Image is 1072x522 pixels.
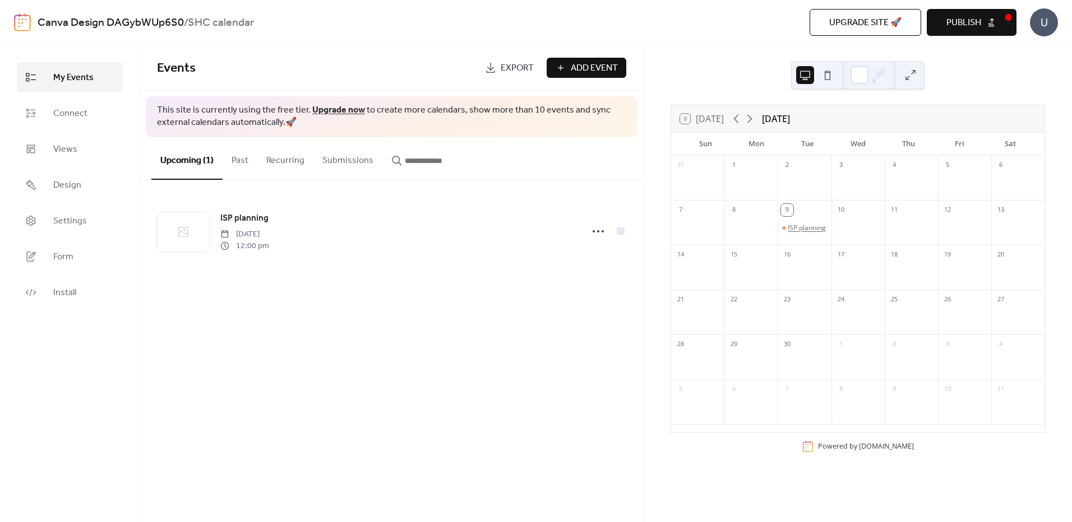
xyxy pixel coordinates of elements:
a: Design [17,170,123,200]
span: Publish [946,16,981,30]
span: Design [53,179,81,192]
div: Sat [985,133,1036,155]
span: Views [53,143,77,156]
a: Install [17,277,123,307]
div: 10 [941,383,954,395]
div: 2 [781,159,793,171]
img: logo [14,13,31,31]
a: Form [17,241,123,272]
a: Views [17,134,123,164]
div: 21 [674,293,687,306]
div: 4 [888,159,900,171]
a: My Events [17,62,123,92]
div: 23 [781,293,793,306]
div: 18 [888,249,900,261]
b: / [184,12,188,34]
div: ISP planning [788,223,826,232]
div: 3 [835,159,847,171]
div: 14 [674,249,687,261]
div: 25 [888,293,900,306]
div: 5 [941,159,954,171]
div: 11 [995,383,1007,395]
div: Wed [833,133,884,155]
div: 27 [995,293,1007,306]
div: 28 [674,338,687,351]
div: Tue [782,133,833,155]
span: Connect [53,107,87,120]
a: ISP planning [220,211,269,226]
div: 6 [995,159,1007,171]
div: 4 [995,338,1007,351]
span: Form [53,250,73,264]
div: 6 [728,383,740,395]
div: 29 [728,338,740,351]
span: Export [501,62,534,75]
div: 5 [674,383,687,395]
div: 9 [781,204,793,216]
div: 7 [781,383,793,395]
a: Connect [17,98,123,128]
div: 17 [835,249,847,261]
a: Export [477,58,542,78]
div: 2 [888,338,900,351]
div: 15 [728,249,740,261]
span: Upgrade site 🚀 [829,16,902,30]
button: Recurring [257,137,313,179]
b: SHC calendar [188,12,254,34]
div: Thu [883,133,934,155]
span: ISP planning [220,212,269,225]
span: Settings [53,215,87,228]
div: 13 [995,204,1007,216]
button: Past [223,137,257,179]
div: 26 [941,293,954,306]
button: Add Event [547,58,626,78]
div: 10 [835,204,847,216]
span: This site is currently using the free tier. to create more calendars, show more than 10 events an... [157,104,626,129]
div: 7 [674,204,687,216]
button: Publish [927,9,1016,36]
div: 3 [941,338,954,351]
div: 12 [941,204,954,216]
div: 19 [941,249,954,261]
div: 22 [728,293,740,306]
div: 1 [835,338,847,351]
div: Sun [680,133,731,155]
span: My Events [53,71,94,85]
div: Powered by [818,441,914,451]
div: ISP planning [778,223,831,232]
div: 11 [888,204,900,216]
div: 20 [995,249,1007,261]
div: 8 [835,383,847,395]
div: 24 [835,293,847,306]
button: Upcoming (1) [151,137,223,180]
span: 12:00 pm [220,240,269,252]
div: 30 [781,338,793,351]
div: [DATE] [762,112,790,125]
span: [DATE] [220,229,269,240]
div: 31 [674,159,687,171]
div: 1 [728,159,740,171]
div: 16 [781,249,793,261]
a: Settings [17,206,123,236]
span: Add Event [571,62,618,75]
div: 9 [888,383,900,395]
a: Canva Design DAGybWUp6S0 [38,12,184,34]
span: Events [157,56,196,81]
div: Fri [934,133,985,155]
button: Submissions [313,137,382,179]
span: Install [53,286,76,300]
div: U [1030,8,1058,36]
div: 8 [728,204,740,216]
button: Upgrade site 🚀 [810,9,921,36]
div: Mon [731,133,782,155]
a: [DOMAIN_NAME] [859,441,914,451]
a: Upgrade now [312,101,365,119]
